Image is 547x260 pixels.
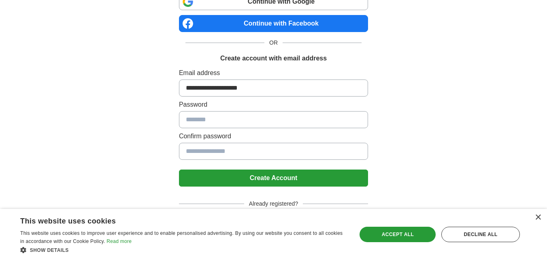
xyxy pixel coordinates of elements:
[179,15,368,32] a: Continue with Facebook
[20,230,343,244] span: This website uses cookies to improve user experience and to enable personalised advertising. By u...
[179,100,368,110] label: Password
[179,131,368,141] label: Confirm password
[20,214,327,226] div: This website uses cookies
[264,39,283,47] span: OR
[106,239,132,244] a: Read more, opens a new window
[179,170,368,187] button: Create Account
[535,215,541,221] div: Close
[30,247,69,253] span: Show details
[360,227,436,242] div: Accept all
[20,246,347,254] div: Show details
[220,54,327,63] h1: Create account with email address
[441,227,520,242] div: Decline all
[244,200,303,208] span: Already registered?
[179,68,368,78] label: Email address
